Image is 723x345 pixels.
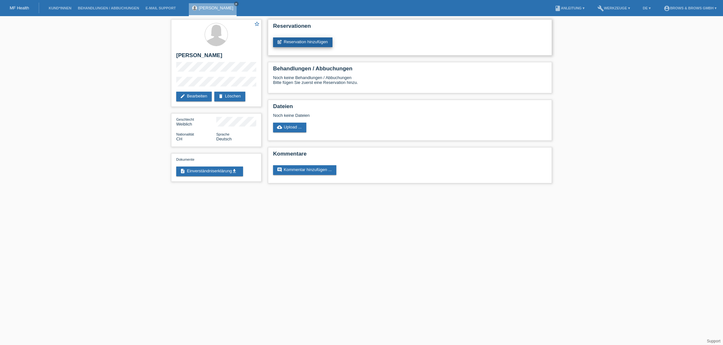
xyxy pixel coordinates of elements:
[232,168,237,174] i: get_app
[216,137,232,141] span: Deutsch
[10,5,29,10] a: MF Health
[707,339,720,343] a: Support
[176,132,194,136] span: Nationalität
[180,94,185,99] i: edit
[142,6,179,10] a: E-Mail Support
[216,132,229,136] span: Sprache
[660,6,720,10] a: account_circleBrows & Brows GmbH ▾
[273,103,547,113] h2: Dateien
[176,117,194,121] span: Geschlecht
[176,92,212,101] a: editBearbeiten
[273,37,332,47] a: post_addReservation hinzufügen
[640,6,654,10] a: DE ▾
[176,167,243,176] a: descriptionEinverständniserklärungget_app
[664,5,670,12] i: account_circle
[277,39,282,45] i: post_add
[277,167,282,172] i: comment
[273,113,470,118] div: Noch keine Dateien
[273,23,547,33] h2: Reservationen
[277,125,282,130] i: cloud_upload
[254,21,260,27] i: star_border
[594,6,633,10] a: buildWerkzeuge ▾
[214,92,245,101] a: deleteLöschen
[273,151,547,160] h2: Kommentare
[75,6,142,10] a: Behandlungen / Abbuchungen
[218,94,223,99] i: delete
[176,52,256,62] h2: [PERSON_NAME]
[180,168,185,174] i: description
[176,157,194,161] span: Dokumente
[199,5,233,10] a: [PERSON_NAME]
[551,6,588,10] a: bookAnleitung ▾
[273,66,547,75] h2: Behandlungen / Abbuchungen
[176,137,182,141] span: Schweiz
[176,117,216,127] div: Weiblich
[273,123,306,132] a: cloud_uploadUpload ...
[597,5,604,12] i: build
[46,6,75,10] a: Kund*innen
[555,5,561,12] i: book
[234,2,239,6] a: close
[235,2,238,5] i: close
[254,21,260,28] a: star_border
[273,165,336,175] a: commentKommentar hinzufügen ...
[273,75,547,90] div: Noch keine Behandlungen / Abbuchungen Bitte fügen Sie zuerst eine Reservation hinzu.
